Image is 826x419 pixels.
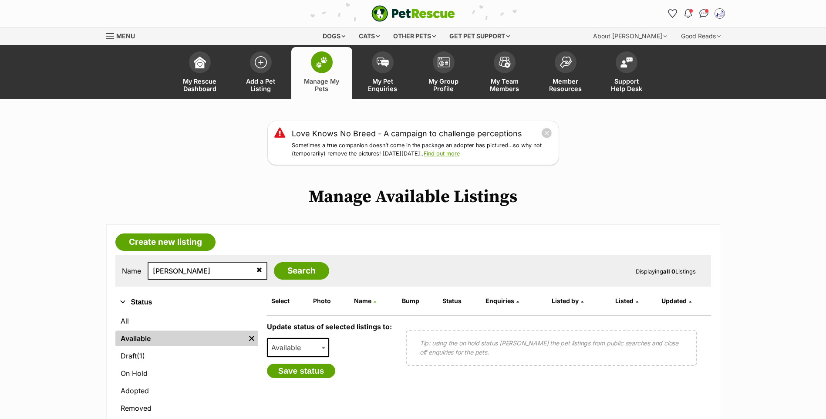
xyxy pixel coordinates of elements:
div: Good Reads [675,27,727,45]
a: Create new listing [115,233,216,251]
button: My account [713,7,727,20]
a: Remove filter [245,331,258,346]
span: Available [268,341,310,354]
button: Save status [267,364,336,378]
span: translation missing: en.admin.listings.index.attributes.enquiries [485,297,514,304]
a: Favourites [666,7,680,20]
a: Love Knows No Breed - A campaign to challenge perceptions [292,128,522,139]
span: Displaying Listings [636,268,696,275]
a: Draft [115,348,258,364]
span: Manage My Pets [302,78,341,92]
label: Update status of selected listings to: [267,322,392,331]
a: My Pet Enquiries [352,47,413,99]
a: PetRescue [371,5,455,22]
div: Other pets [387,27,442,45]
th: Select [268,294,309,308]
span: Name [354,297,371,304]
img: team-members-icon-5396bd8760b3fe7c0b43da4ab00e1e3bb1a5d9ba89233759b79545d2d3fc5d0d.svg [499,57,511,68]
a: Removed [115,400,258,416]
strong: all 0 [663,268,675,275]
div: About [PERSON_NAME] [587,27,673,45]
a: Find out more [424,150,460,157]
p: Tip: using the on hold status [PERSON_NAME] the pet listings from public searches and close off e... [420,338,683,357]
button: Status [115,297,258,308]
span: Listed by [552,297,579,304]
span: Member Resources [546,78,585,92]
img: pet-enquiries-icon-7e3ad2cf08bfb03b45e93fb7055b45f3efa6380592205ae92323e6603595dc1f.svg [377,57,389,67]
a: Member Resources [535,47,596,99]
span: Updated [661,297,687,304]
img: dashboard-icon-eb2f2d2d3e046f16d808141f083e7271f6b2e854fb5c12c21221c1fb7104beca.svg [194,56,206,68]
a: Updated [661,297,691,304]
img: add-pet-listing-icon-0afa8454b4691262ce3f59096e99ab1cd57d4a30225e0717b998d2c9b9846f56.svg [255,56,267,68]
p: Sometimes a true companion doesn’t come in the package an adopter has pictured…so why not (tempor... [292,142,552,158]
a: Adopted [115,383,258,399]
th: Bump [398,294,438,308]
span: Listed [615,297,634,304]
img: chat-41dd97257d64d25036548639549fe6c8038ab92f7586957e7f3b1b290dea8141.svg [699,9,708,18]
span: Menu [116,32,135,40]
span: My Rescue Dashboard [180,78,219,92]
a: On Hold [115,365,258,381]
a: Name [354,297,376,304]
a: Enquiries [485,297,519,304]
div: Cats [353,27,386,45]
span: Support Help Desk [607,78,646,92]
img: group-profile-icon-3fa3cf56718a62981997c0bc7e787c4b2cf8bcc04b72c1350f741eb67cf2f40e.svg [438,57,450,68]
img: help-desk-icon-fdf02630f3aa405de69fd3d07c3f3aa587a6932b1a1747fa1d2bba05be0121f9.svg [620,57,633,68]
th: Status [439,294,481,308]
a: All [115,313,258,329]
a: My Team Members [474,47,535,99]
ul: Account quick links [666,7,727,20]
span: My Group Profile [424,78,463,92]
a: My Rescue Dashboard [169,47,230,99]
a: Menu [106,27,141,43]
th: Photo [310,294,350,308]
img: notifications-46538b983faf8c2785f20acdc204bb7945ddae34d4c08c2a6579f10ce5e182be.svg [684,9,691,18]
a: Listed by [552,297,583,304]
img: manage-my-pets-icon-02211641906a0b7f246fdf0571729dbe1e7629f14944591b6c1af311fb30b64b.svg [316,57,328,68]
span: My Team Members [485,78,524,92]
img: logo-e224e6f780fb5917bec1dbf3a21bbac754714ae5b6737aabdf751b685950b380.svg [371,5,455,22]
span: Add a Pet Listing [241,78,280,92]
img: Shelter Staff profile pic [715,9,724,18]
a: Listed [615,297,638,304]
a: Manage My Pets [291,47,352,99]
a: Conversations [697,7,711,20]
span: My Pet Enquiries [363,78,402,92]
label: Name [122,267,141,275]
img: member-resources-icon-8e73f808a243e03378d46382f2149f9095a855e16c252ad45f914b54edf8863c.svg [560,56,572,68]
div: Get pet support [443,27,516,45]
a: Available [115,331,245,346]
a: Support Help Desk [596,47,657,99]
button: close [541,128,552,139]
input: Search [274,262,329,280]
span: (1) [137,351,145,361]
a: Add a Pet Listing [230,47,291,99]
span: Available [267,338,330,357]
div: Dogs [317,27,351,45]
a: My Group Profile [413,47,474,99]
button: Notifications [681,7,695,20]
